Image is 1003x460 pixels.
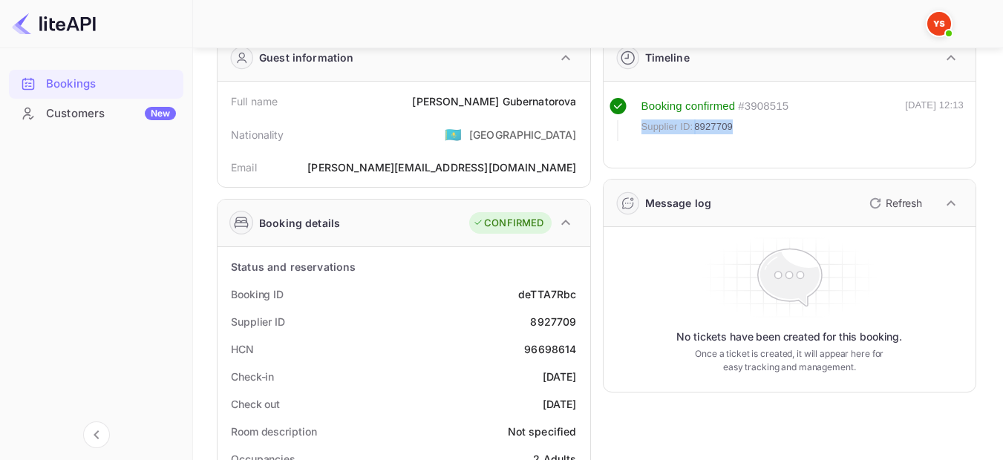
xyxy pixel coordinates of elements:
a: CustomersNew [9,99,183,127]
div: CustomersNew [9,99,183,128]
div: Room description [231,424,316,439]
span: 8927709 [694,119,733,134]
div: [DATE] [543,369,577,384]
div: deTTA7Rbc [518,286,576,302]
div: Not specified [508,424,577,439]
div: Customers [46,105,176,122]
div: Check out [231,396,280,412]
div: Guest information [259,50,354,65]
div: [DATE] 12:13 [905,98,964,141]
span: Supplier ID: [641,119,693,134]
div: Email [231,160,257,175]
div: Booking details [259,215,340,231]
div: CONFIRMED [473,216,543,231]
button: Refresh [860,191,928,215]
div: Booking confirmed [641,98,736,115]
div: [GEOGRAPHIC_DATA] [469,127,577,142]
div: [PERSON_NAME] Gubernatorova [412,93,576,109]
div: [PERSON_NAME][EMAIL_ADDRESS][DOMAIN_NAME] [307,160,576,175]
div: Nationality [231,127,284,142]
div: Message log [645,195,712,211]
div: Status and reservations [231,259,356,275]
div: Supplier ID [231,314,285,329]
div: Timeline [645,50,690,65]
div: [DATE] [543,396,577,412]
p: Once a ticket is created, it will appear here for easy tracking and management. [690,347,889,374]
a: Bookings [9,70,183,97]
div: # 3908515 [738,98,788,115]
span: United States [445,121,462,148]
button: Collapse navigation [83,421,110,448]
div: Check-in [231,369,274,384]
img: LiteAPI logo [12,12,96,36]
div: 96698614 [524,341,576,357]
img: Yandex Support [927,12,951,36]
p: No tickets have been created for this booking. [676,329,902,344]
div: Bookings [9,70,183,99]
div: Full name [231,93,278,109]
div: Booking ID [231,286,284,302]
div: 8927709 [530,314,576,329]
div: HCN [231,341,254,357]
div: New [145,107,176,120]
p: Refresh [886,195,922,211]
div: Bookings [46,76,176,93]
